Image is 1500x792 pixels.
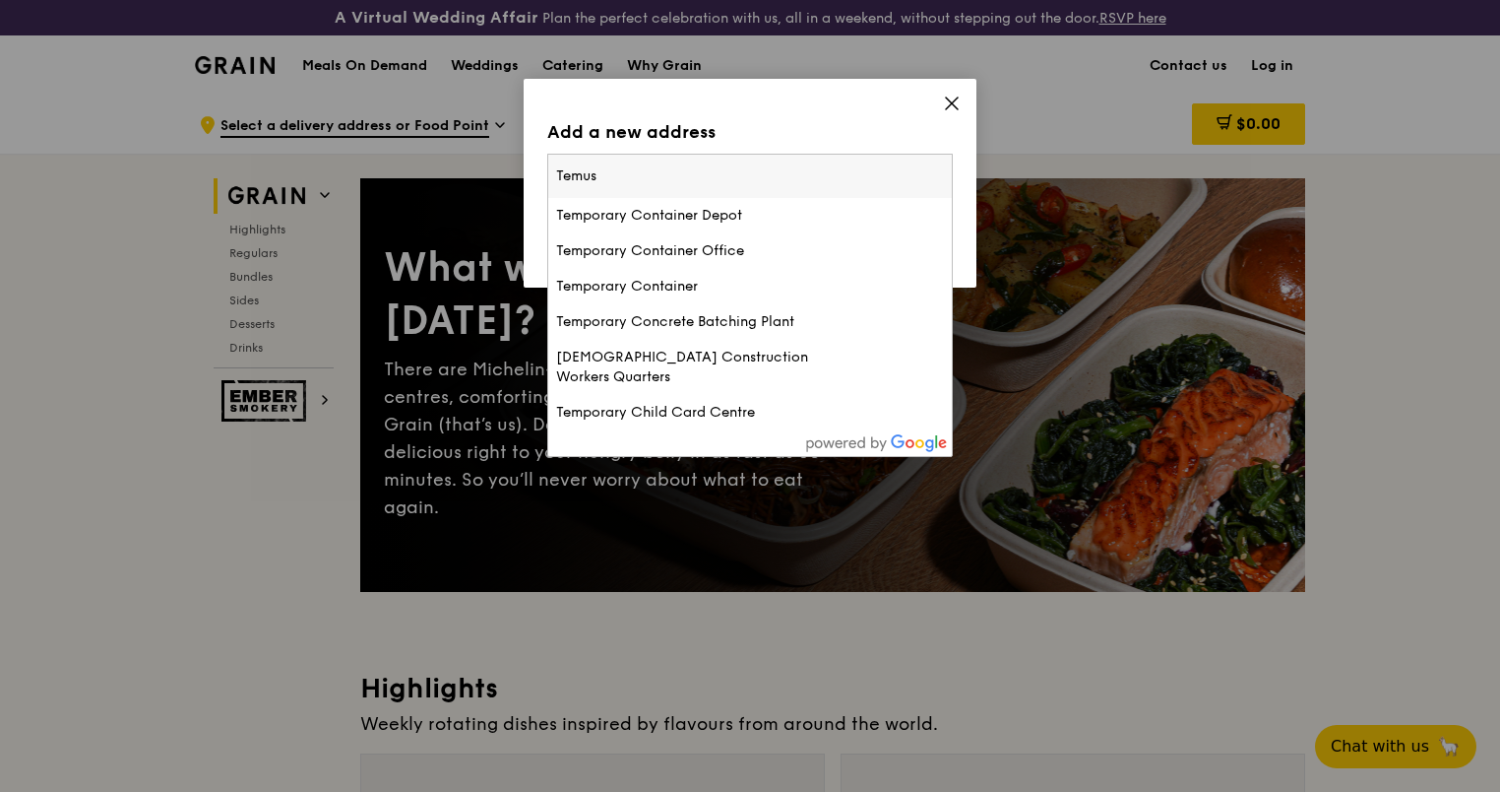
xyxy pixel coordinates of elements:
div: Temporary Container Office [556,241,847,261]
div: Temporary Concrete Batching Plant [556,312,847,332]
div: Temporary Container Depot [556,206,847,226]
div: Temporary Container [556,277,847,297]
div: Temporary Child Card Centre [556,403,847,423]
img: powered-by-google.60e8a832.png [806,434,948,452]
div: [DEMOGRAPHIC_DATA] Construction Workers Quarters [556,348,847,387]
div: Add a new address [547,118,953,146]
